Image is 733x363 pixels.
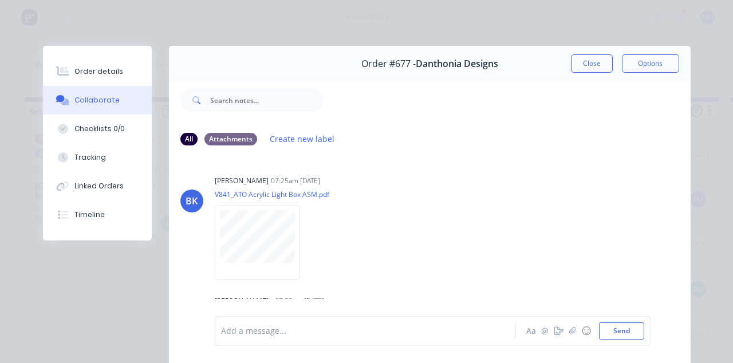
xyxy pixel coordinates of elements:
[74,124,125,134] div: Checklists 0/0
[74,66,123,77] div: Order details
[43,172,152,200] button: Linked Orders
[580,324,593,338] button: ☺
[180,133,198,145] div: All
[186,194,198,208] div: BK
[525,324,538,338] button: Aa
[74,210,105,220] div: Timeline
[43,57,152,86] button: Order details
[264,131,341,147] button: Create new label
[215,296,269,306] div: [PERSON_NAME]
[74,152,106,163] div: Tracking
[271,176,320,186] div: 07:25am [DATE]
[416,58,498,69] span: Danthonia Designs
[599,322,644,340] button: Send
[43,143,152,172] button: Tracking
[43,200,152,229] button: Timeline
[43,86,152,115] button: Collaborate
[74,181,124,191] div: Linked Orders
[538,324,552,338] button: @
[74,95,120,105] div: Collaborate
[571,54,613,73] button: Close
[204,133,257,145] div: Attachments
[215,176,269,186] div: [PERSON_NAME]
[210,89,324,112] input: Search notes...
[215,190,329,199] p: V841_ATO Acrylic Light Box ASM.pdf
[271,296,324,306] div: - 07:52am [DATE]
[43,115,152,143] button: Checklists 0/0
[361,58,416,69] span: Order #677 -
[622,54,679,73] button: Options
